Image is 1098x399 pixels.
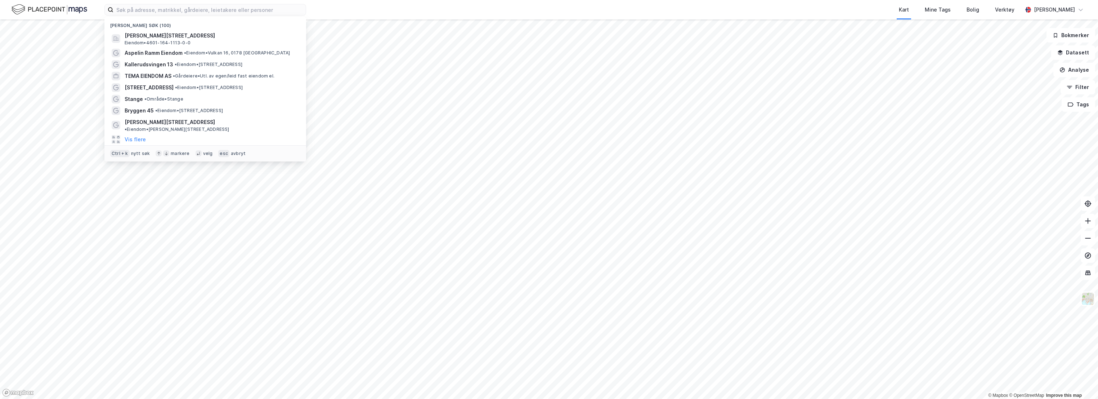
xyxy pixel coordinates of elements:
[1081,292,1095,306] img: Z
[1062,97,1095,112] button: Tags
[155,108,157,113] span: •
[175,85,177,90] span: •
[184,50,186,56] span: •
[1051,45,1095,60] button: Datasett
[899,5,909,14] div: Kart
[1047,28,1095,43] button: Bokmerker
[155,108,223,114] span: Eiendom • [STREET_ADDRESS]
[1061,80,1095,94] button: Filter
[144,96,183,102] span: Område • Stange
[144,96,147,102] span: •
[218,150,229,157] div: esc
[131,151,150,156] div: nytt søk
[203,151,213,156] div: velg
[125,127,229,132] span: Eiendom • [PERSON_NAME][STREET_ADDRESS]
[175,85,243,90] span: Eiendom • [STREET_ADDRESS]
[1053,63,1095,77] button: Analyse
[2,389,34,397] a: Mapbox homepage
[125,95,143,103] span: Stange
[1062,364,1098,399] div: Kontrollprogram for chat
[125,118,215,127] span: [PERSON_NAME][STREET_ADDRESS]
[1009,393,1044,398] a: OpenStreetMap
[1046,393,1082,398] a: Improve this map
[110,150,130,157] div: Ctrl + k
[995,5,1014,14] div: Verktøy
[104,17,306,30] div: [PERSON_NAME] søk (100)
[125,127,127,132] span: •
[231,151,246,156] div: avbryt
[125,49,183,57] span: Aspelin Ramm Eiendom
[125,40,191,46] span: Eiendom • 4601-164-1113-0-0
[125,72,171,80] span: TEMA EIENDOM AS
[988,393,1008,398] a: Mapbox
[925,5,951,14] div: Mine Tags
[125,135,146,144] button: Vis flere
[967,5,979,14] div: Bolig
[1034,5,1075,14] div: [PERSON_NAME]
[113,4,306,15] input: Søk på adresse, matrikkel, gårdeiere, leietakere eller personer
[125,83,174,92] span: [STREET_ADDRESS]
[171,151,189,156] div: markere
[125,106,154,115] span: Bryggen 45
[125,31,297,40] span: [PERSON_NAME][STREET_ADDRESS]
[12,3,87,16] img: logo.f888ab2527a4732fd821a326f86c7f29.svg
[1062,364,1098,399] iframe: Chat Widget
[125,60,173,69] span: Kallerudsvingen 13
[184,50,290,56] span: Eiendom • Vulkan 16, 0178 [GEOGRAPHIC_DATA]
[175,62,177,67] span: •
[175,62,242,67] span: Eiendom • [STREET_ADDRESS]
[173,73,274,79] span: Gårdeiere • Utl. av egen/leid fast eiendom el.
[173,73,175,79] span: •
